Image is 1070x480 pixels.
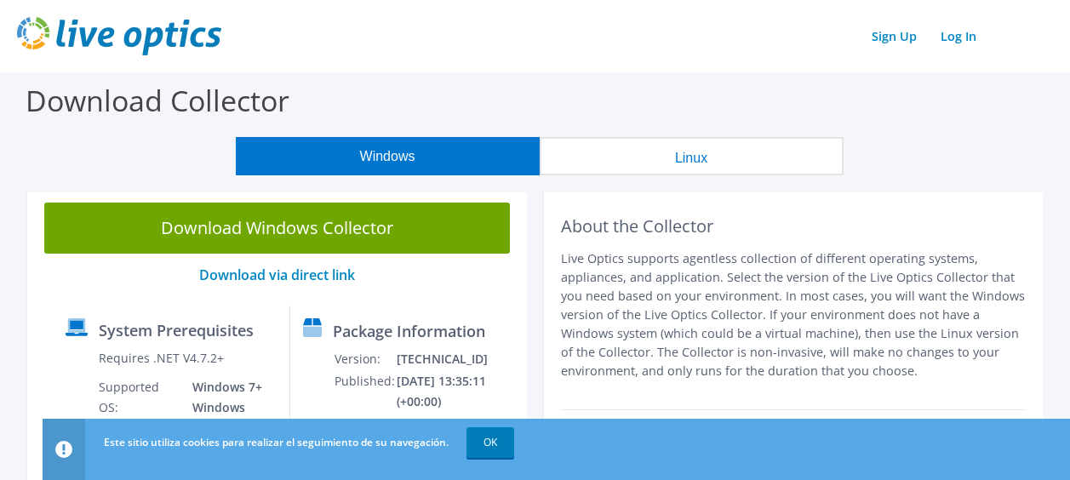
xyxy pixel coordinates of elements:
[17,17,221,55] img: live_optics_svg.svg
[932,24,985,49] a: Log In
[98,376,179,439] td: Supported OS:
[333,323,485,340] label: Package Information
[44,203,510,254] a: Download Windows Collector
[180,376,277,439] td: Windows 7+ Windows 2008R2+
[396,348,519,370] td: [TECHNICAL_ID]
[334,348,396,370] td: Version:
[99,350,224,367] label: Requires .NET V4.7.2+
[561,216,1027,237] h2: About the Collector
[99,322,254,339] label: System Prerequisites
[466,427,514,458] a: OK
[561,249,1027,380] p: Live Optics supports agentless collection of different operating systems, appliances, and applica...
[236,137,540,175] button: Windows
[540,137,844,175] button: Linux
[334,370,396,413] td: Published:
[396,370,519,413] td: [DATE] 13:35:11 (+00:00)
[104,435,449,449] span: Este sitio utiliza cookies para realizar el seguimiento de su navegación.
[26,81,289,120] label: Download Collector
[396,413,519,435] td: 29.4 MB
[863,24,925,49] a: Sign Up
[334,413,396,435] td: Size:
[199,266,355,284] a: Download via direct link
